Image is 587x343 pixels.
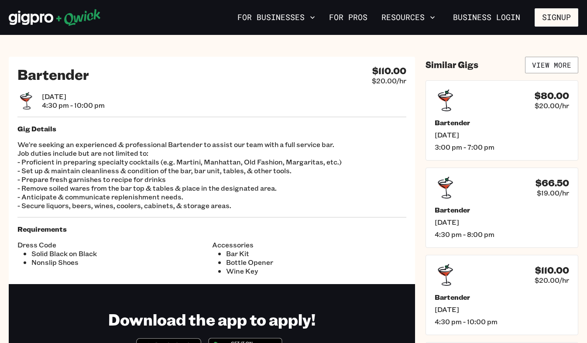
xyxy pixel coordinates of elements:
h5: Bartender [435,118,569,127]
span: Dress Code [17,240,212,249]
a: For Pros [326,10,371,25]
span: 4:30 pm - 10:00 pm [435,317,569,326]
h4: $110.00 [535,265,569,276]
li: Solid Black on Black [31,249,212,258]
h4: $110.00 [372,65,406,76]
span: 3:00 pm - 7:00 pm [435,143,569,151]
span: [DATE] [42,92,105,101]
li: Wine Key [226,267,407,275]
span: $20.00/hr [372,76,406,85]
h4: Similar Gigs [426,59,478,70]
span: $20.00/hr [535,276,569,285]
h5: Gig Details [17,124,406,133]
li: Nonslip Shoes [31,258,212,267]
h4: $66.50 [536,178,569,189]
a: $80.00$20.00/hrBartender[DATE]3:00 pm - 7:00 pm [426,80,578,161]
span: [DATE] [435,130,569,139]
h4: $80.00 [535,90,569,101]
h5: Bartender [435,206,569,214]
button: Resources [378,10,439,25]
span: Accessories [212,240,407,249]
li: Bottle Opener [226,258,407,267]
h2: Bartender [17,65,89,83]
h5: Bartender [435,293,569,302]
a: View More [525,57,578,73]
span: $19.00/hr [537,189,569,197]
span: 4:30 pm - 8:00 pm [435,230,569,239]
h1: Download the app to apply! [108,309,316,329]
span: [DATE] [435,218,569,226]
h5: Requirements [17,225,406,233]
span: [DATE] [435,305,569,314]
a: Business Login [446,8,528,27]
span: $20.00/hr [535,101,569,110]
a: $66.50$19.00/hrBartender[DATE]4:30 pm - 8:00 pm [426,168,578,248]
a: $110.00$20.00/hrBartender[DATE]4:30 pm - 10:00 pm [426,255,578,335]
button: Signup [535,8,578,27]
li: Bar Kit [226,249,407,258]
button: For Businesses [234,10,319,25]
p: We're seeking an experienced & professional Bartender to assist our team with a full service bar.... [17,140,406,210]
span: 4:30 pm - 10:00 pm [42,101,105,110]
